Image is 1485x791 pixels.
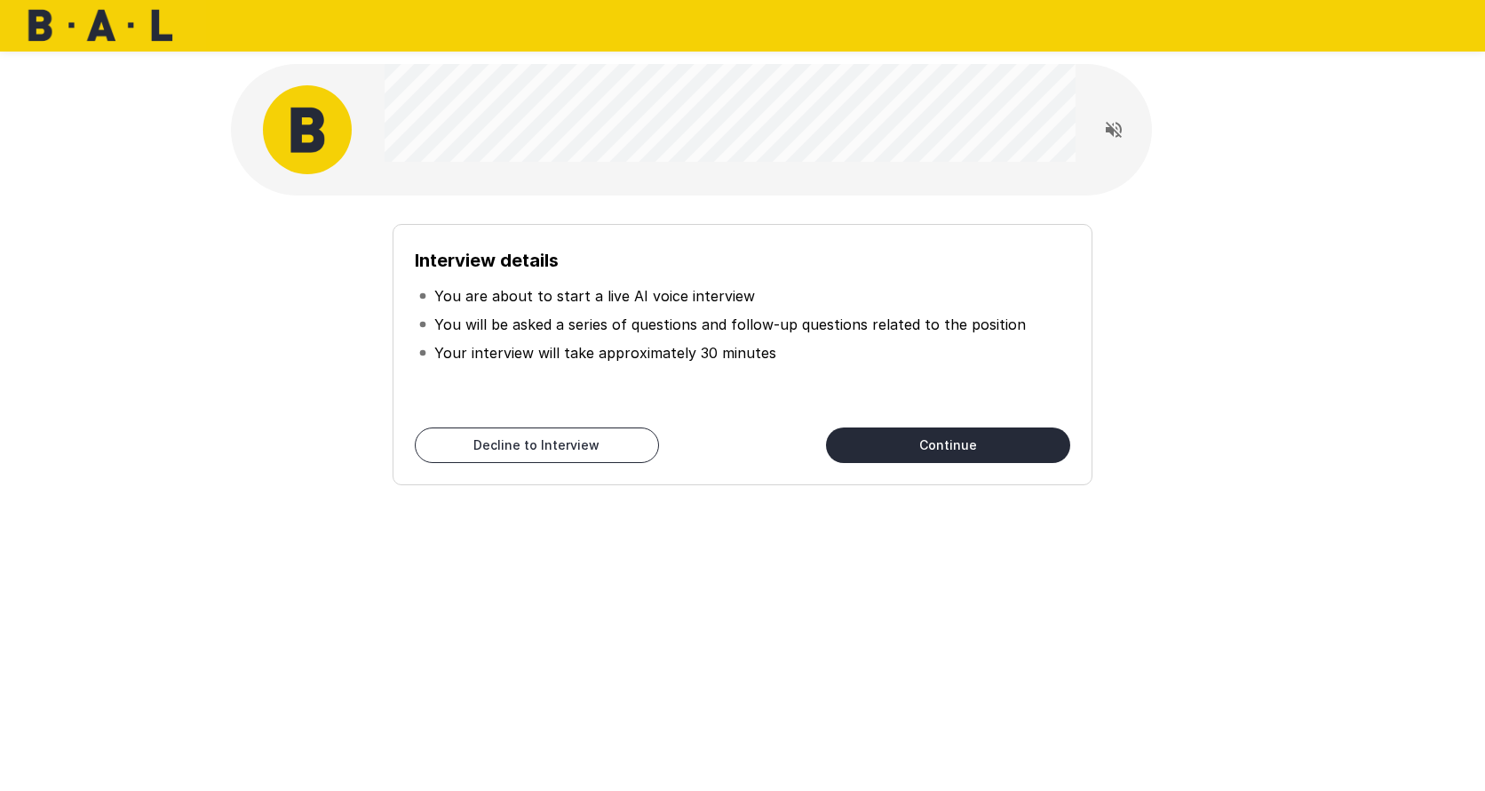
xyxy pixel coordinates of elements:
p: Your interview will take approximately 30 minutes [434,342,776,364]
p: You will be asked a series of questions and follow-up questions related to the position [434,314,1026,335]
p: You are about to start a live AI voice interview [434,285,755,307]
button: Read questions aloud [1096,112,1132,148]
b: Interview details [415,250,559,271]
button: Continue [826,427,1070,463]
button: Decline to Interview [415,427,659,463]
img: bal_avatar.png [263,85,352,174]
